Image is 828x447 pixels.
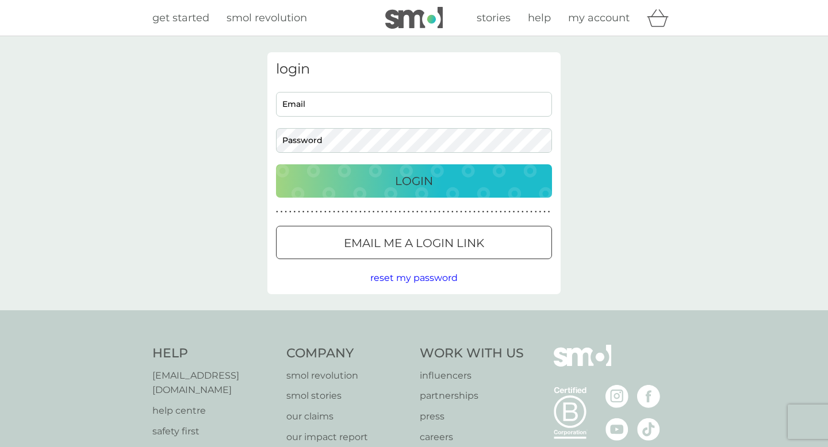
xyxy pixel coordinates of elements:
[420,345,524,363] h4: Work With Us
[528,10,551,26] a: help
[368,209,370,215] p: ●
[152,424,275,439] a: safety first
[285,209,287,215] p: ●
[311,209,313,215] p: ●
[504,209,507,215] p: ●
[329,209,331,215] p: ●
[377,209,379,215] p: ●
[447,209,449,215] p: ●
[412,209,414,215] p: ●
[477,10,511,26] a: stories
[359,209,362,215] p: ●
[495,209,497,215] p: ●
[420,430,524,445] a: careers
[535,209,537,215] p: ●
[276,226,552,259] button: Email me a login link
[152,345,275,363] h4: Help
[281,209,283,215] p: ●
[605,385,628,408] img: visit the smol Instagram page
[425,209,427,215] p: ●
[294,209,296,215] p: ●
[637,418,660,441] img: visit the smol Tiktok page
[403,209,405,215] p: ●
[477,11,511,24] span: stories
[320,209,322,215] p: ●
[286,345,409,363] h4: Company
[420,388,524,403] a: partnerships
[530,209,532,215] p: ●
[276,209,278,215] p: ●
[647,6,676,29] div: basket
[543,209,546,215] p: ●
[370,271,458,286] button: reset my password
[637,385,660,408] img: visit the smol Facebook page
[276,164,552,198] button: Login
[500,209,502,215] p: ●
[460,209,462,215] p: ●
[152,11,209,24] span: get started
[465,209,467,215] p: ●
[430,209,432,215] p: ●
[526,209,528,215] p: ●
[298,209,300,215] p: ●
[373,209,375,215] p: ●
[381,209,384,215] p: ●
[399,209,401,215] p: ●
[456,209,458,215] p: ●
[420,368,524,383] a: influencers
[289,209,292,215] p: ●
[478,209,480,215] p: ●
[438,209,440,215] p: ●
[420,409,524,424] a: press
[338,209,340,215] p: ●
[408,209,410,215] p: ●
[539,209,542,215] p: ●
[152,10,209,26] a: get started
[333,209,335,215] p: ●
[486,209,489,215] p: ●
[344,234,484,252] p: Email me a login link
[351,209,353,215] p: ●
[517,209,519,215] p: ●
[152,403,275,418] a: help centre
[346,209,348,215] p: ●
[306,209,309,215] p: ●
[302,209,305,215] p: ●
[491,209,493,215] p: ●
[451,209,454,215] p: ●
[324,209,327,215] p: ●
[286,430,409,445] a: our impact report
[342,209,344,215] p: ●
[227,10,307,26] a: smol revolution
[386,209,388,215] p: ●
[286,388,409,403] a: smol stories
[276,61,552,78] h3: login
[394,209,397,215] p: ●
[286,409,409,424] p: our claims
[469,209,471,215] p: ●
[355,209,357,215] p: ●
[554,345,611,384] img: smol
[443,209,445,215] p: ●
[370,272,458,283] span: reset my password
[513,209,515,215] p: ●
[568,10,630,26] a: my account
[482,209,484,215] p: ●
[152,368,275,398] a: [EMAIL_ADDRESS][DOMAIN_NAME]
[522,209,524,215] p: ●
[395,172,433,190] p: Login
[473,209,476,215] p: ●
[286,368,409,383] a: smol revolution
[390,209,392,215] p: ●
[434,209,436,215] p: ●
[508,209,511,215] p: ●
